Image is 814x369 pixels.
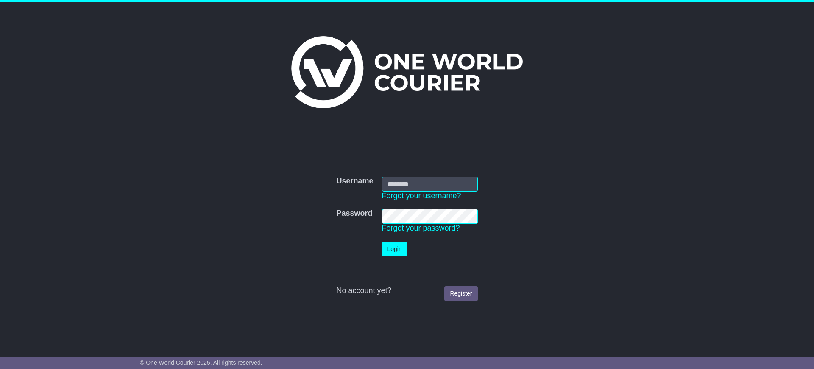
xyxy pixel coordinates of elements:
label: Password [336,209,372,218]
span: © One World Courier 2025. All rights reserved. [140,359,262,366]
label: Username [336,177,373,186]
a: Forgot your username? [382,192,461,200]
a: Register [444,286,477,301]
button: Login [382,242,407,256]
div: No account yet? [336,286,477,296]
img: One World [291,36,523,108]
a: Forgot your password? [382,224,460,232]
